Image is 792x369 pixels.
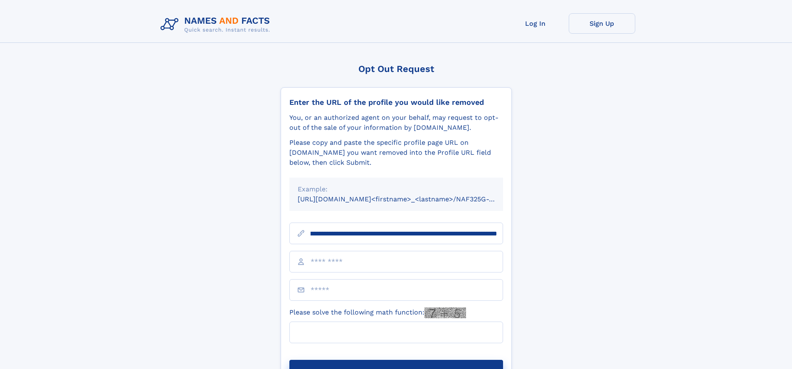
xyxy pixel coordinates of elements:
[289,307,466,318] label: Please solve the following math function:
[569,13,635,34] a: Sign Up
[281,64,512,74] div: Opt Out Request
[298,184,495,194] div: Example:
[157,13,277,36] img: Logo Names and Facts
[298,195,519,203] small: [URL][DOMAIN_NAME]<firstname>_<lastname>/NAF325G-xxxxxxxx
[289,98,503,107] div: Enter the URL of the profile you would like removed
[289,138,503,168] div: Please copy and paste the specific profile page URL on [DOMAIN_NAME] you want removed into the Pr...
[289,113,503,133] div: You, or an authorized agent on your behalf, may request to opt-out of the sale of your informatio...
[502,13,569,34] a: Log In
